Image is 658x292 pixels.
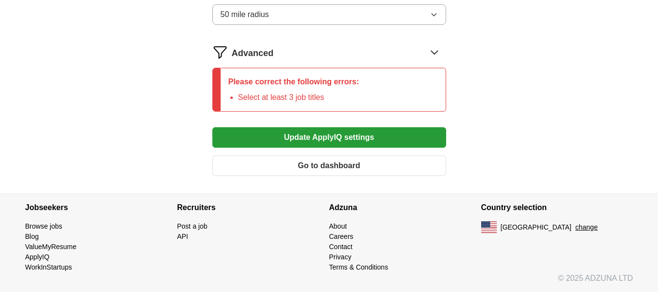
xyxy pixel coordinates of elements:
span: [GEOGRAPHIC_DATA] [501,222,572,233]
a: ApplyIQ [25,253,50,261]
span: 50 mile radius [221,9,269,20]
a: ValueMyResume [25,243,77,251]
p: Please correct the following errors: [228,76,359,88]
button: Go to dashboard [212,156,446,176]
a: Blog [25,233,39,240]
li: Select at least 3 job titles [238,92,359,103]
h4: Country selection [481,194,633,221]
a: Terms & Conditions [329,263,388,271]
a: Post a job [177,222,207,230]
button: change [575,222,598,233]
a: Contact [329,243,353,251]
img: filter [212,44,228,60]
a: API [177,233,188,240]
img: US flag [481,221,497,233]
button: 50 mile radius [212,4,446,25]
a: About [329,222,347,230]
a: Privacy [329,253,352,261]
a: Careers [329,233,354,240]
div: © 2025 ADZUNA LTD [18,273,641,292]
a: WorkInStartups [25,263,72,271]
span: Advanced [232,47,274,60]
a: Browse jobs [25,222,62,230]
button: Update ApplyIQ settings [212,127,446,148]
